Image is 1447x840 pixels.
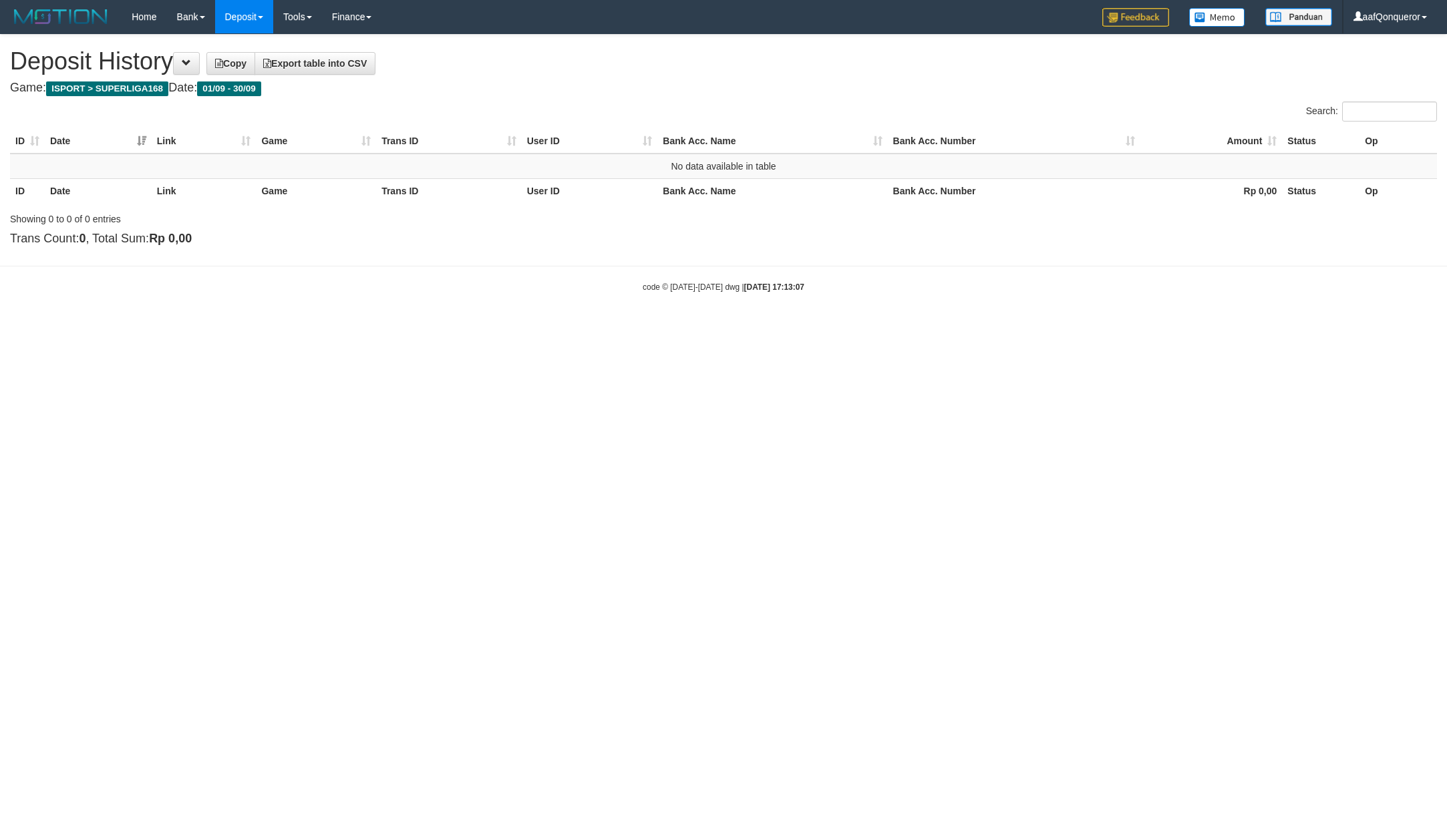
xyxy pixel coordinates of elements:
[1359,129,1437,154] th: Op
[10,232,1437,246] h4: Trans Count: , Total Sum:
[10,154,1437,179] td: No data available in table
[149,232,192,245] strong: Rp 0,00
[10,207,593,226] div: Showing 0 to 0 of 0 entries
[45,129,152,154] th: Date: activate to sort column ascending
[657,129,887,154] th: Bank Acc. Name: activate to sort column ascending
[376,129,522,154] th: Trans ID: activate to sort column ascending
[1140,129,1283,154] th: Amount: activate to sort column ascending
[256,129,376,154] th: Game: activate to sort column ascending
[643,282,804,292] small: code © [DATE]-[DATE] dwg |
[376,178,522,203] th: Trans ID
[888,178,1140,203] th: Bank Acc. Number
[888,129,1140,154] th: Bank Acc. Number: activate to sort column ascending
[263,58,367,69] span: Export table into CSV
[10,7,112,27] img: MOTION_logo.png
[206,52,255,75] a: Copy
[10,178,45,203] th: ID
[45,178,152,203] th: Date
[1244,186,1277,196] strong: Rp 0,00
[657,178,887,203] th: Bank Acc. Name
[1306,101,1437,122] label: Search:
[152,129,257,154] th: Link: activate to sort column ascending
[1359,178,1437,203] th: Op
[46,81,168,96] span: ISPORT > SUPERLIGA168
[1265,8,1332,26] img: panduan.png
[255,52,375,75] a: Export table into CSV
[1342,101,1437,122] input: Search:
[1282,178,1359,203] th: Status
[1282,129,1359,154] th: Status
[1102,8,1169,27] img: Feedback.jpg
[197,81,261,96] span: 01/09 - 30/09
[256,178,376,203] th: Game
[10,129,45,154] th: ID: activate to sort column ascending
[79,232,86,245] strong: 0
[522,178,658,203] th: User ID
[215,58,247,69] span: Copy
[152,178,257,203] th: Link
[1189,8,1245,27] img: Button%20Memo.svg
[10,48,1437,75] h1: Deposit History
[10,81,1437,95] h4: Game: Date:
[744,282,804,292] strong: [DATE] 17:13:07
[522,129,658,154] th: User ID: activate to sort column ascending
